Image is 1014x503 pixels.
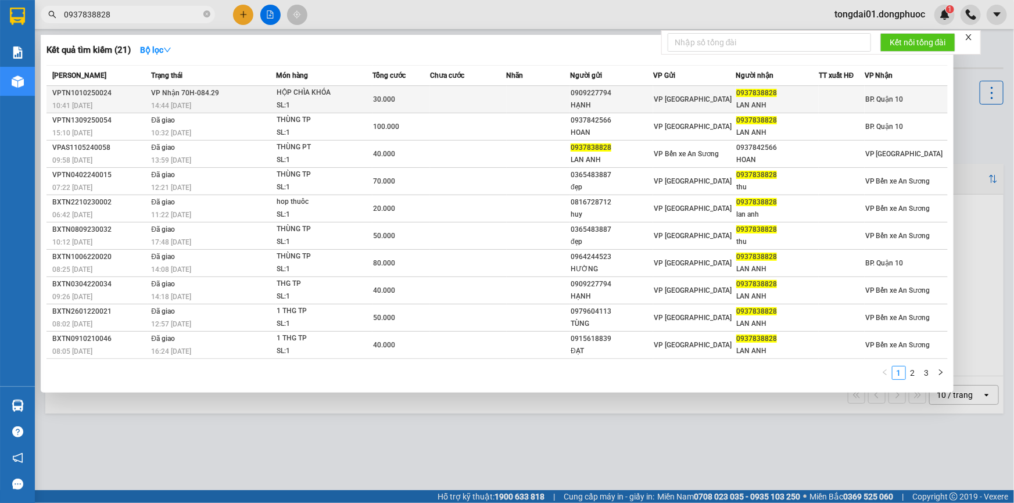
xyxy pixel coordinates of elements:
[654,95,732,103] span: VP [GEOGRAPHIC_DATA]
[48,10,56,19] span: search
[865,286,930,294] span: VP Bến xe An Sương
[934,366,948,380] li: Next Page
[203,10,210,17] span: close-circle
[736,290,818,303] div: LAN ANH
[653,71,675,80] span: VP Gửi
[52,142,148,154] div: VPAS1105240058
[736,116,777,124] span: 0937838828
[140,45,171,55] strong: Bộ lọc
[373,123,399,131] span: 100.000
[52,129,92,137] span: 15:10 [DATE]
[151,265,191,274] span: 14:08 [DATE]
[46,44,131,56] h3: Kết quả tìm kiếm ( 21 )
[373,259,395,267] span: 80.000
[736,307,777,315] span: 0937838828
[151,171,175,179] span: Đã giao
[736,225,777,233] span: 0937838828
[151,211,191,219] span: 11:22 [DATE]
[52,278,148,290] div: BXTN0304220034
[52,156,92,164] span: 09:58 [DATE]
[12,400,24,412] img: warehouse-icon
[571,114,653,127] div: 0937842566
[736,209,818,221] div: lan anh
[892,366,906,380] li: 1
[571,318,653,330] div: TÙNG
[52,333,148,345] div: BXTN0910210046
[571,196,653,209] div: 0816728712
[654,204,732,213] span: VP [GEOGRAPHIC_DATA]
[736,181,818,193] div: thu
[920,366,934,380] li: 3
[906,367,919,379] a: 2
[736,154,818,166] div: HOAN
[819,71,854,80] span: TT xuất HĐ
[865,204,930,213] span: VP Bến xe An Sương
[373,95,395,103] span: 30.000
[52,293,92,301] span: 09:26 [DATE]
[865,71,893,80] span: VP Nhận
[865,259,904,267] span: BP. Quận 10
[277,87,364,99] div: HỘP CHÌA KHÓA
[151,71,182,80] span: Trạng thái
[736,71,773,80] span: Người nhận
[571,278,653,290] div: 0909227794
[865,232,930,240] span: VP Bến xe An Sương
[52,265,92,274] span: 08:25 [DATE]
[151,102,191,110] span: 14:44 [DATE]
[654,177,732,185] span: VP [GEOGRAPHIC_DATA]
[12,452,23,464] span: notification
[571,87,653,99] div: 0909227794
[736,280,777,288] span: 0937838828
[151,253,175,261] span: Đã giao
[277,263,364,276] div: SL: 1
[10,8,25,25] img: logo-vxr
[668,33,871,52] input: Nhập số tổng đài
[865,177,930,185] span: VP Bến xe An Sương
[277,278,364,290] div: THG TP
[571,169,653,181] div: 0365483887
[277,236,364,249] div: SL: 1
[571,154,653,166] div: LAN ANH
[277,114,364,127] div: THÙNG TP
[52,347,92,355] span: 08:05 [DATE]
[52,224,148,236] div: BXTN0809230032
[277,318,364,330] div: SL: 1
[736,335,777,343] span: 0937838828
[654,341,732,349] span: VP [GEOGRAPHIC_DATA]
[131,41,181,59] button: Bộ lọcdown
[277,141,364,154] div: THÙNG PT
[277,345,364,358] div: SL: 1
[52,71,106,80] span: [PERSON_NAME]
[920,367,933,379] a: 3
[736,99,818,112] div: LAN ANH
[12,46,24,59] img: solution-icon
[571,345,653,357] div: ĐẠT
[736,253,777,261] span: 0937838828
[151,293,191,301] span: 14:18 [DATE]
[52,306,148,318] div: BXTN2601220021
[893,367,905,379] a: 1
[276,71,308,80] span: Món hàng
[52,238,92,246] span: 10:12 [DATE]
[736,318,818,330] div: LAN ANH
[865,123,904,131] span: BP. Quận 10
[277,196,364,209] div: hop thuôc
[277,99,364,112] div: SL: 1
[151,320,191,328] span: 12:57 [DATE]
[151,143,175,152] span: Đã giao
[277,290,364,303] div: SL: 1
[654,314,732,322] span: VP [GEOGRAPHIC_DATA]
[878,366,892,380] li: Previous Page
[654,232,732,240] span: VP [GEOGRAPHIC_DATA]
[736,171,777,179] span: 0937838828
[373,177,395,185] span: 70.000
[163,46,171,54] span: down
[865,95,904,103] span: BP. Quận 10
[937,369,944,376] span: right
[277,168,364,181] div: THÙNG TP
[277,223,364,236] div: THÙNG TP
[736,127,818,139] div: LAN ANH
[52,251,148,263] div: BXTN1006220020
[373,341,395,349] span: 40.000
[906,366,920,380] li: 2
